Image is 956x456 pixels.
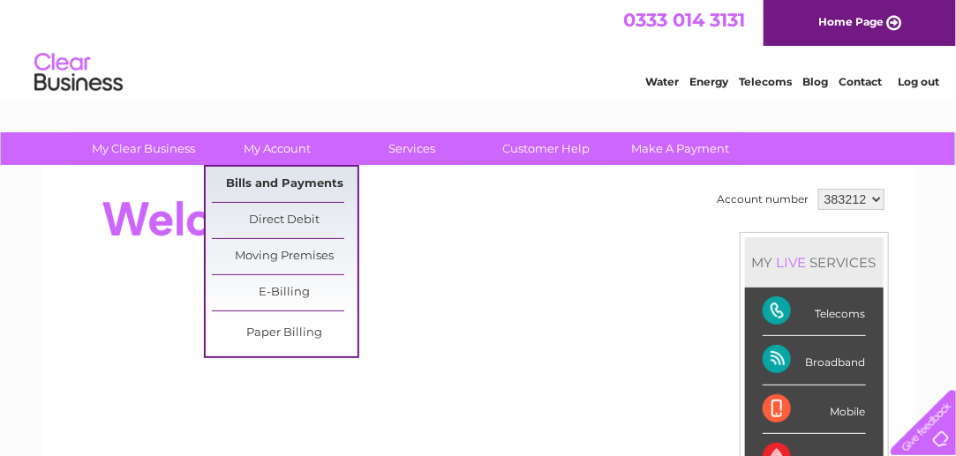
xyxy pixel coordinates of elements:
[763,336,866,385] div: Broadband
[212,203,358,238] a: Direct Debit
[739,75,792,88] a: Telecoms
[773,254,810,271] div: LIVE
[339,132,485,165] a: Services
[212,167,358,202] a: Bills and Payments
[623,9,745,31] a: 0333 014 3131
[689,75,728,88] a: Energy
[62,10,896,86] div: Clear Business is a trading name of Verastar Limited (registered in [GEOGRAPHIC_DATA] No. 3667643...
[745,237,884,288] div: MY SERVICES
[212,239,358,274] a: Moving Premises
[839,75,882,88] a: Contact
[473,132,619,165] a: Customer Help
[71,132,216,165] a: My Clear Business
[212,316,358,351] a: Paper Billing
[713,184,814,214] td: Account number
[802,75,828,88] a: Blog
[898,75,939,88] a: Log out
[645,75,679,88] a: Water
[607,132,753,165] a: Make A Payment
[34,46,124,100] img: logo.png
[763,385,866,434] div: Mobile
[763,288,866,336] div: Telecoms
[212,275,358,310] a: E-Billing
[205,132,350,165] a: My Account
